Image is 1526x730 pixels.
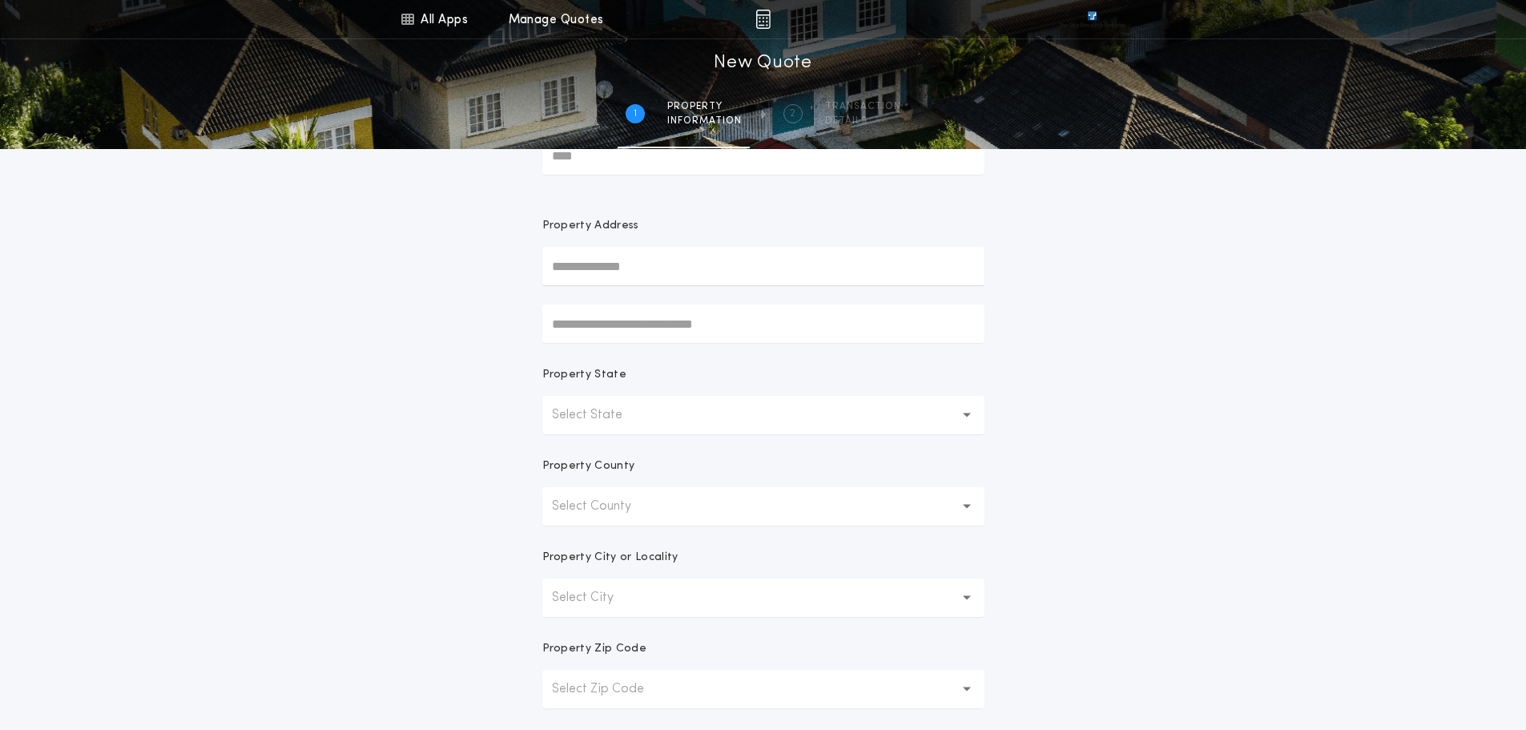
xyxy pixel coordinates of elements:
img: img [755,10,771,29]
input: Prepared For [542,136,984,175]
h2: 1 [634,107,637,120]
h1: New Quote [714,50,811,76]
span: Transaction [825,100,901,113]
p: Select City [552,588,639,607]
p: Property City or Locality [542,550,678,566]
p: Property County [542,458,635,474]
button: Select State [542,396,984,434]
button: Select County [542,487,984,526]
p: Select County [552,497,657,516]
p: Select Zip Code [552,680,670,699]
p: Property Address [542,218,984,234]
h2: 2 [790,107,795,120]
span: Property [667,100,742,113]
p: Select State [552,405,648,425]
img: vs-icon [1058,11,1125,27]
span: information [667,115,742,127]
button: Select Zip Code [542,670,984,708]
span: details [825,115,901,127]
button: Select City [542,579,984,617]
p: Property Zip Code [542,641,646,657]
p: Property State [542,367,626,383]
